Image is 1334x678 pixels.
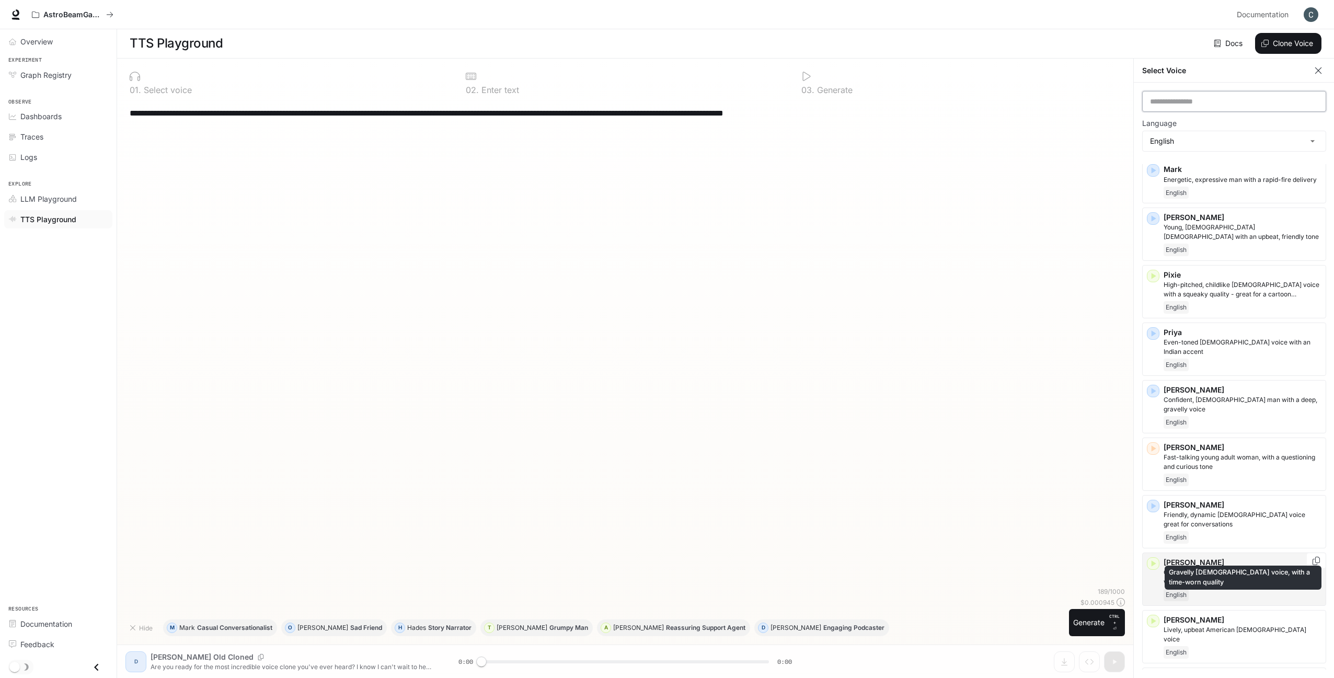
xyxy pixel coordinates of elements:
p: [PERSON_NAME] [1164,557,1321,568]
p: Pixie [1164,270,1321,280]
button: O[PERSON_NAME]Sad Friend [281,619,387,636]
span: English [1164,646,1189,659]
img: User avatar [1304,7,1318,22]
a: Traces [4,128,112,146]
button: D[PERSON_NAME]Engaging Podcaster [754,619,889,636]
span: Overview [20,36,53,47]
span: English [1164,474,1189,486]
p: [PERSON_NAME] [497,625,547,631]
p: Friendly, dynamic male voice great for conversations [1164,510,1321,529]
p: Grumpy Man [549,625,588,631]
span: English [1164,359,1189,371]
a: Docs [1212,33,1247,54]
p: Confident, British man with a deep, gravelly voice [1164,395,1321,414]
a: TTS Playground [4,210,112,228]
span: Traces [20,131,43,142]
p: AstroBeamGame [43,10,102,19]
p: Casual Conversationalist [197,625,272,631]
p: Fast-talking young adult woman, with a questioning and curious tone [1164,453,1321,472]
button: A[PERSON_NAME]Reassuring Support Agent [597,619,750,636]
p: Energetic, expressive man with a rapid-fire delivery [1164,175,1321,185]
p: 189 / 1000 [1098,587,1125,596]
p: Lively, upbeat American male voice [1164,625,1321,644]
span: Feedback [20,639,54,650]
span: TTS Playground [20,214,76,225]
div: A [601,619,611,636]
p: [PERSON_NAME] [770,625,821,631]
div: M [167,619,177,636]
p: Mark [1164,164,1321,175]
span: English [1164,244,1189,256]
div: H [395,619,405,636]
span: Documentation [1237,8,1289,21]
p: 0 2 . [466,86,479,94]
p: [PERSON_NAME] [1164,442,1321,453]
p: Language [1142,120,1177,127]
p: $ 0.000945 [1080,598,1114,607]
span: English [1164,416,1189,429]
p: Mark [179,625,195,631]
div: O [285,619,295,636]
p: CTRL + [1109,613,1121,626]
button: Close drawer [85,657,108,678]
button: Clone Voice [1255,33,1321,54]
span: Documentation [20,618,72,629]
a: Overview [4,32,112,51]
a: Documentation [1233,4,1296,25]
p: Even-toned female voice with an Indian accent [1164,338,1321,357]
span: English [1164,301,1189,314]
a: LLM Playground [4,190,112,208]
button: GenerateCTRL +⏎ [1069,609,1125,636]
button: User avatar [1301,4,1321,25]
button: MMarkCasual Conversationalist [163,619,277,636]
p: Priya [1164,327,1321,338]
button: Hide [125,619,159,636]
a: Graph Registry [4,66,112,84]
p: Generate [814,86,853,94]
span: Graph Registry [20,70,72,81]
span: English [1164,187,1189,199]
button: HHadesStory Narrator [391,619,476,636]
p: ⏎ [1109,613,1121,632]
span: Dark mode toggle [9,661,20,672]
span: Dashboards [20,111,62,122]
button: All workspaces [27,4,118,25]
button: Copy Voice ID [1311,557,1321,565]
p: [PERSON_NAME] [1164,615,1321,625]
a: Logs [4,148,112,166]
div: English [1143,131,1326,151]
span: Logs [20,152,37,163]
p: [PERSON_NAME] [613,625,664,631]
a: Documentation [4,615,112,633]
h1: TTS Playground [130,33,223,54]
div: D [758,619,768,636]
div: T [485,619,494,636]
p: Engaging Podcaster [823,625,884,631]
p: Story Narrator [428,625,471,631]
p: [PERSON_NAME] [1164,212,1321,223]
span: English [1164,589,1189,601]
p: Hades [407,625,426,631]
p: 0 3 . [801,86,814,94]
p: High-pitched, childlike female voice with a squeaky quality - great for a cartoon character [1164,280,1321,299]
p: Young, British female with an upbeat, friendly tone [1164,223,1321,242]
p: [PERSON_NAME] [1164,385,1321,395]
span: English [1164,531,1189,544]
div: Gravelly [DEMOGRAPHIC_DATA] voice, with a time-worn quality [1165,566,1321,590]
p: [PERSON_NAME] [297,625,348,631]
p: [PERSON_NAME] [1164,500,1321,510]
a: Dashboards [4,107,112,125]
a: Feedback [4,635,112,653]
p: Sad Friend [350,625,382,631]
p: Reassuring Support Agent [666,625,745,631]
span: LLM Playground [20,193,77,204]
p: Enter text [479,86,519,94]
button: T[PERSON_NAME]Grumpy Man [480,619,593,636]
p: 0 1 . [130,86,141,94]
p: Select voice [141,86,192,94]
